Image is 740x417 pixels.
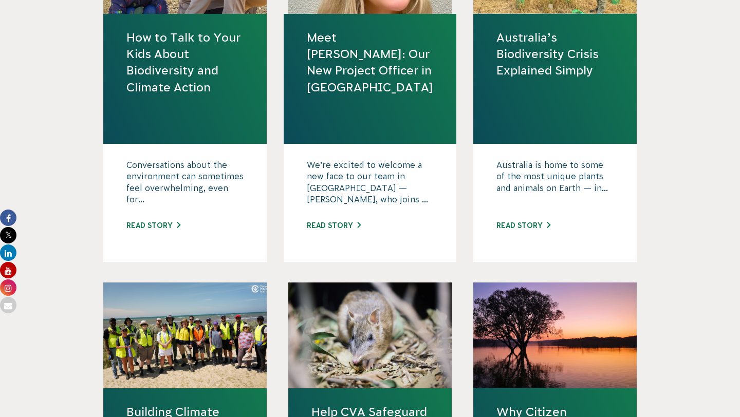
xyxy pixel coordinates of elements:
p: Conversations about the environment can sometimes feel overwhelming, even for... [126,159,244,211]
a: Meet [PERSON_NAME]: Our New Project Officer in [GEOGRAPHIC_DATA] [307,29,433,96]
a: Read story [496,221,550,230]
p: We’re excited to welcome a new face to our team in [GEOGRAPHIC_DATA] — [PERSON_NAME], who joins ... [307,159,433,211]
a: How to Talk to Your Kids About Biodiversity and Climate Action [126,29,244,96]
a: Read story [307,221,361,230]
a: Australia’s Biodiversity Crisis Explained Simply [496,29,614,79]
p: Australia is home to some of the most unique plants and animals on Earth — in... [496,159,614,211]
a: Read story [126,221,180,230]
